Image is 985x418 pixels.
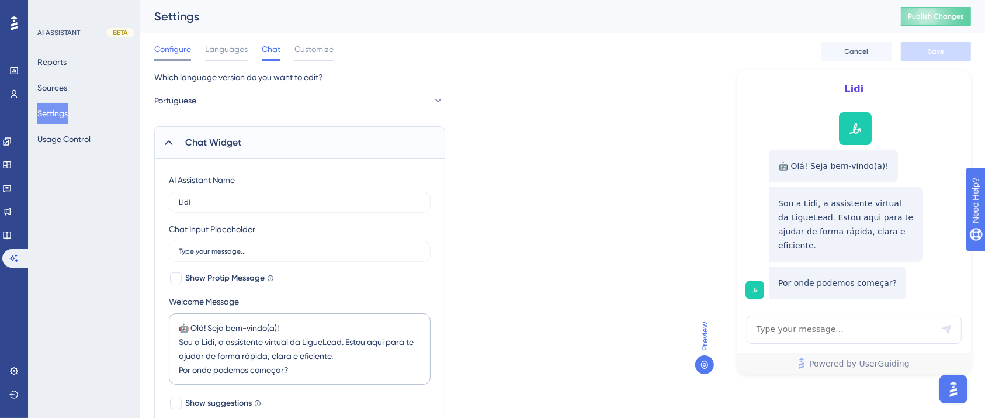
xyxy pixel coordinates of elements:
[749,284,761,296] img: launcher-image-alternative-text
[154,42,191,56] span: Configure
[842,116,868,141] img: launcher-image-alternative-text
[37,51,67,72] button: Reports
[185,396,252,410] span: Show suggestions
[901,42,971,61] button: Save
[154,94,196,108] span: Portuguese
[901,7,971,26] button: Publish Changes
[262,42,280,56] span: Chat
[845,47,869,56] span: Cancel
[169,295,431,309] label: Welcome Message
[37,103,68,124] button: Settings
[179,198,421,206] input: AI Assistant
[37,129,91,150] button: Usage Control
[747,316,962,344] textarea: AI Assistant Text Input
[928,47,944,56] span: Save
[765,82,943,96] span: Lidi
[936,372,971,407] iframe: UserGuiding AI Assistant Launcher
[27,3,73,17] span: Need Help?
[185,271,265,285] span: Show Protip Message
[106,28,134,37] div: BETA
[185,136,241,150] span: Chat Widget
[294,42,334,56] span: Customize
[154,8,872,25] div: Settings
[821,42,892,61] button: Cancel
[778,159,889,173] p: 🤖 Olá! Seja bem-vindo(a)!
[179,247,421,255] input: Type your message...
[169,222,255,236] div: Chat Input Placeholder
[169,313,431,385] textarea: 🤖 Olá! Seja bem-vindo(a)! Sou a Lidi, a assistente virtual da LigueLead. Estou aqui para te ajuda...
[169,173,235,187] div: AI Assistant Name
[154,89,444,112] button: Portuguese
[908,12,964,21] span: Publish Changes
[778,276,897,290] p: Por onde podemos começar?
[205,42,248,56] span: Languages
[154,70,323,84] span: Which language version do you want to edit?
[941,324,952,336] div: Send Message
[37,28,80,37] div: AI ASSISTANT
[809,357,910,371] span: Powered by UserGuiding
[698,322,712,351] span: Preview
[778,196,914,253] p: Sou a Lidi, a assistente virtual da LigueLead. Estou aqui para te ajudar de forma rápida, clara e...
[37,77,67,98] button: Sources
